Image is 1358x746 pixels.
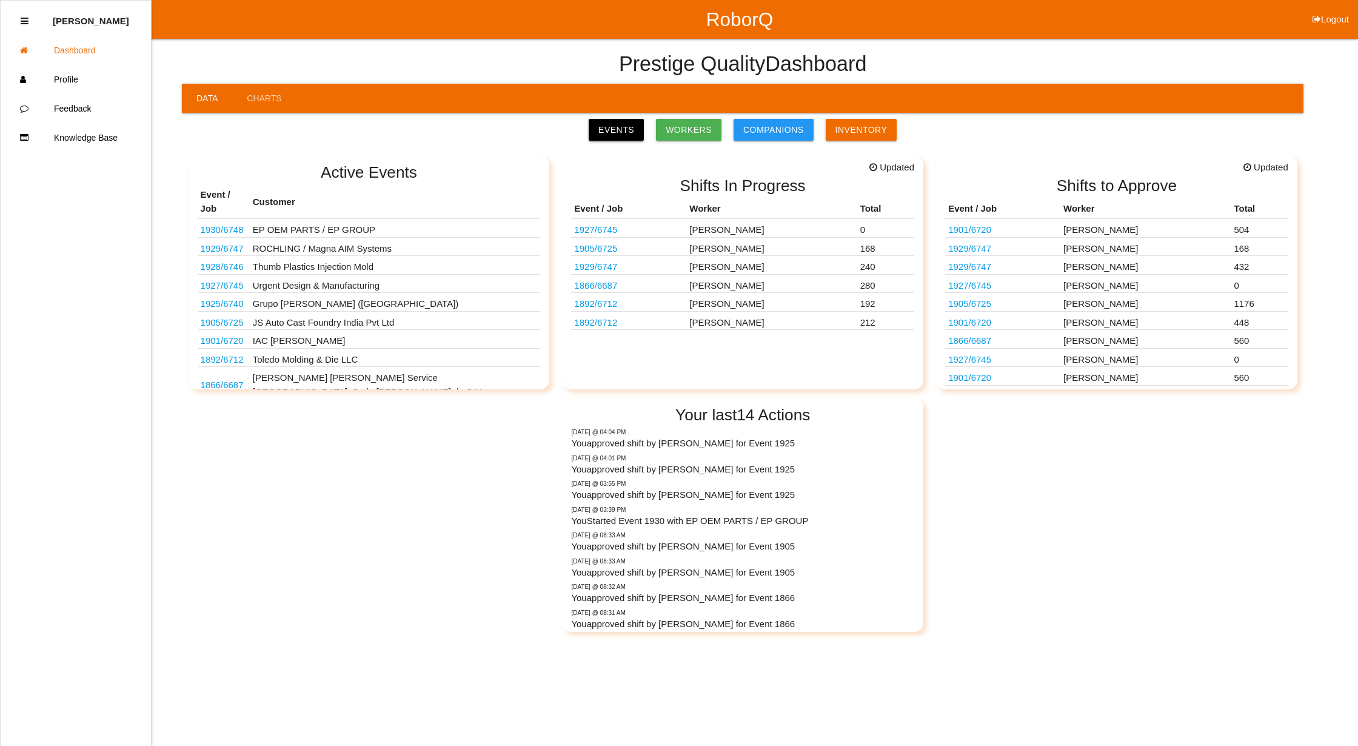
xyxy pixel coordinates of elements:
td: [PERSON_NAME] [686,219,857,238]
div: Close [21,7,28,36]
a: Workers [656,119,721,141]
td: 68427781AA; 68340793AA [571,311,686,330]
td: [PERSON_NAME] [1060,256,1231,275]
td: [PERSON_NAME] [686,256,857,275]
a: 1892/6712 [574,298,617,309]
td: 0 [1231,385,1288,404]
a: 1892/6712 [201,354,244,365]
td: [PERSON_NAME] [1060,385,1231,404]
th: Customer [250,185,540,219]
tr: 68546289AB (@ Magna AIM) [571,274,914,293]
span: Updated [869,161,914,175]
td: [PERSON_NAME] [1060,367,1231,386]
td: 2011010AB / 2008002AB / 2009006AB [198,256,250,275]
h2: Shifts to Approve [945,177,1288,195]
td: 448 [1231,311,1288,330]
a: 1927/6745 [201,280,244,291]
tr: 68427781AA; 68340793AA [571,311,914,330]
td: PJ6B S045A76 AG3JA6 [198,330,250,349]
td: [PERSON_NAME] [1060,274,1231,293]
td: [PERSON_NAME] [686,293,857,312]
td: [PERSON_NAME] [1060,219,1231,238]
p: You approved shift by [PERSON_NAME] for Event 1905 [571,540,914,554]
td: [PERSON_NAME] [1060,330,1231,349]
a: 1929/6747 [201,243,244,254]
td: 168 [1231,237,1288,256]
td: 0 [857,219,914,238]
td: 560 [1231,367,1288,386]
th: Event / Job [198,185,250,219]
td: JS Auto Cast Foundry India Pvt Ltd [250,311,540,330]
td: Thumb Plastics Injection Mold [250,256,540,275]
tr: Space X Parts [945,348,1288,367]
a: 1927/6745 [948,354,991,365]
a: 1927/6745 [574,224,617,235]
h4: Prestige Quality Dashboard [619,53,867,76]
td: 68546289AB (@ Magna AIM) [571,274,686,293]
td: EP OEM PARTS / EP GROUP [250,219,540,238]
tr: 68425775AD [571,256,914,275]
td: 504 [1231,219,1288,238]
a: Companions [734,119,814,141]
tr: Space X Parts [571,219,914,238]
a: 1905/6725 [574,243,617,254]
a: 1929/6747 [948,243,991,254]
th: Event / Job [571,199,686,219]
td: 560 [1231,330,1288,349]
td: ROCHLING / Magna AIM Systems [250,237,540,256]
td: 68425775AD [571,256,686,275]
td: 68425775AD [198,237,250,256]
td: P703 PCBA [198,293,250,312]
tr: 10301666 [945,293,1288,312]
th: Worker [1060,199,1231,219]
td: [PERSON_NAME] [686,274,857,293]
p: Thursday @ 04:04 PM [571,428,914,437]
p: You Started Event 1930 with EP OEM PARTS / EP GROUP [571,514,914,528]
td: 432 [1231,256,1288,275]
a: 1866/6687 [948,335,991,346]
td: 1176 [1231,293,1288,312]
a: 1929/6747 [574,261,617,272]
td: Toledo Molding & Die LLC [250,348,540,367]
tr: 10301666 [571,237,914,256]
td: 192 [857,293,914,312]
td: 212 [857,311,914,330]
a: 1901/6720 [948,224,991,235]
p: Thursday @ 04:01 PM [571,454,914,463]
tr: 68546289AB (@ Magna AIM) [945,330,1288,349]
a: 1905/6725 [948,298,991,309]
a: 1866/6687 [201,380,244,390]
a: 1930/6748 [201,224,244,235]
td: Space X Parts [198,274,250,293]
td: Space X Parts [571,219,686,238]
tr: 68425775AD [945,237,1288,256]
a: Inventory [826,119,897,141]
td: 68546289AB (@ Magna AIM) [198,367,250,399]
tr: 68425775AD [945,256,1288,275]
td: 6576306022 [198,219,250,238]
p: Thursday @ 08:31 AM [571,608,914,617]
h2: Active Events [198,164,541,181]
td: 10301666 [571,237,686,256]
td: [PERSON_NAME] [1060,237,1231,256]
p: You approved shift by [PERSON_NAME] for Event 1925 [571,488,914,502]
p: Diana Harris [53,7,129,26]
span: Updated [1243,161,1288,175]
td: Urgent Design & Manufacturing [250,274,540,293]
td: [PERSON_NAME] [PERSON_NAME] Service [GEOGRAPHIC_DATA], S. de [PERSON_NAME] de C.V. [250,367,540,399]
a: 1905/6725 [201,317,244,328]
p: You approved shift by [PERSON_NAME] for Event 1905 [571,566,914,580]
td: 68427781AA; 68340793AA [571,293,686,312]
th: Worker [686,199,857,219]
tr: Space X Parts [945,274,1288,293]
h2: Shifts In Progress [571,177,914,195]
a: 1927/6745 [948,280,991,291]
tr: PJ6B S045A76 AG3JA6 [945,311,1288,330]
th: Total [1231,199,1288,219]
a: 1866/6687 [574,280,617,291]
a: 1928/6746 [201,261,244,272]
td: 68427781AA; 68340793AA [198,348,250,367]
a: 1901/6720 [948,317,991,328]
td: IAC [PERSON_NAME] [250,330,540,349]
a: 1929/6747 [948,261,991,272]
